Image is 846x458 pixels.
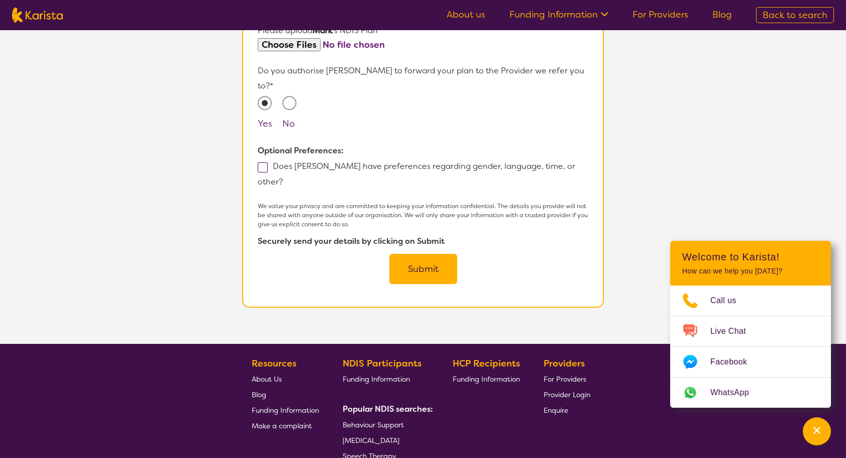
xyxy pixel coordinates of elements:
[343,420,404,429] span: Behaviour Support
[544,406,568,415] span: Enquire
[389,254,457,284] button: Submit
[670,286,831,408] ul: Choose channel
[258,118,272,130] label: Yes
[343,371,429,387] a: Funding Information
[258,236,445,246] b: Securely send your details by clicking on Submit
[343,417,429,432] a: Behaviour Support
[544,402,590,418] a: Enquire
[252,402,319,418] a: Funding Information
[682,267,819,276] p: How can we help you [DATE]?
[544,390,590,399] span: Provider Login
[252,357,296,370] b: Resources
[670,241,831,408] div: Channel Menu
[710,293,749,308] span: Call us
[258,145,344,156] b: Optional Preferences:
[252,375,282,384] span: About Us
[544,371,590,387] a: For Providers
[453,375,520,384] span: Funding Information
[252,421,312,430] span: Make a complaint
[312,25,333,36] strong: Mark
[343,357,421,370] b: NDIS Participants
[12,8,63,23] img: Karista logo
[453,371,520,387] a: Funding Information
[763,9,827,21] span: Back to search
[343,436,399,445] span: [MEDICAL_DATA]
[258,63,588,94] p: Do you authorise [PERSON_NAME] to forward your plan to the Provider we refer you to?*
[803,417,831,445] button: Channel Menu
[509,9,608,21] a: Funding Information
[252,371,319,387] a: About Us
[343,375,410,384] span: Funding Information
[252,390,266,399] span: Blog
[258,161,575,187] label: Does [PERSON_NAME] have preferences regarding gender, language, time, or other?
[258,23,588,38] p: Please upload 's NDIS Plan
[632,9,688,21] a: For Providers
[756,7,834,23] a: Back to search
[544,357,585,370] b: Providers
[252,387,319,402] a: Blog
[544,387,590,402] a: Provider Login
[343,404,433,414] b: Popular NDIS searches:
[712,9,732,21] a: Blog
[682,251,819,263] h2: Welcome to Karista!
[282,118,295,130] label: No
[710,385,761,400] span: WhatsApp
[252,406,319,415] span: Funding Information
[343,432,429,448] a: [MEDICAL_DATA]
[670,378,831,408] a: Web link opens in a new tab.
[447,9,485,21] a: About us
[710,324,758,339] span: Live Chat
[453,357,520,370] b: HCP Recipients
[252,418,319,433] a: Make a complaint
[258,202,588,229] p: We value your privacy and are committed to keeping your information confidential. The details you...
[710,354,759,370] span: Facebook
[544,375,586,384] span: For Providers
